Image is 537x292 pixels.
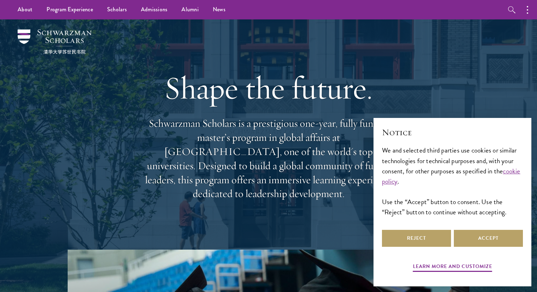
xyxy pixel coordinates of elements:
button: Reject [382,230,451,247]
div: We and selected third parties use cookies or similar technologies for technical purposes and, wit... [382,145,523,217]
h1: Shape the future. [142,68,395,108]
button: Learn more and customize [413,262,492,273]
a: cookie policy [382,166,520,186]
p: Schwarzman Scholars is a prestigious one-year, fully funded master’s program in global affairs at... [142,117,395,201]
h2: Notice [382,126,523,138]
img: Schwarzman Scholars [18,29,92,54]
button: Accept [454,230,523,247]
